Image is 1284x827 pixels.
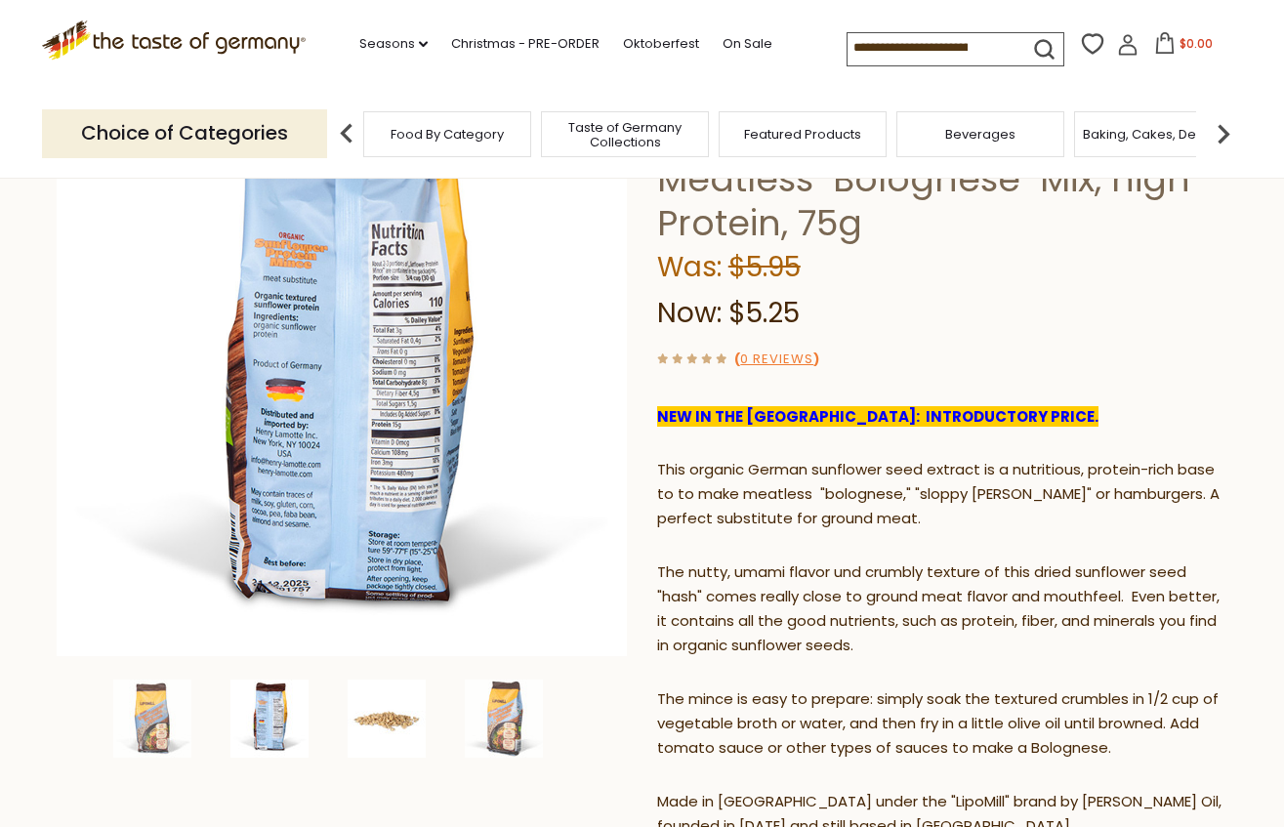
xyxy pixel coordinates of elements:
a: Oktoberfest [623,33,699,55]
a: Beverages [945,127,1015,142]
a: Food By Category [391,127,504,142]
a: Christmas - PRE-ORDER [451,33,600,55]
img: Lamotte Organic Meatless "Bolognese" Mix, high Protein, 75g [57,85,628,656]
img: Lamotte Organic Meatless "Bolognese" Mix, high Protein, 75g [230,680,309,758]
label: Was: [657,248,722,286]
a: Baking, Cakes, Desserts [1083,127,1234,142]
h1: [PERSON_NAME] Organic Meatless "Bolognese" Mix, high Protein, 75g [657,113,1228,245]
a: Seasons [359,33,428,55]
span: $5.25 [728,294,800,332]
label: Now: [657,294,722,332]
button: $0.00 [1142,32,1225,62]
a: On Sale [723,33,772,55]
img: Lamotte Organic Meatless "Bolognese" Mix, high Protein, 75g [465,680,543,758]
a: Featured Products [744,127,861,142]
img: next arrow [1204,114,1243,153]
span: $0.00 [1180,35,1213,52]
span: NEW IN THE [GEOGRAPHIC_DATA]: INTRODUCTORY PRICE. [657,406,1098,427]
a: Taste of Germany Collections [547,120,703,149]
p: Choice of Categories [42,109,327,157]
p: This organic German sunflower seed extract is a nutritious, protein-rich base to to make meatless... [657,458,1228,531]
span: $5.95 [728,248,801,286]
span: ( ) [734,350,819,368]
p: The mince is easy to prepare: simply soak the textured crumbles in 1/2 cup of vegetable broth or ... [657,687,1228,761]
img: Lamotte Organic Meatless "Bolognese" Mix, high Protein, 75g [348,680,426,758]
a: 0 Reviews [740,350,813,370]
img: Lamotte Organic Meatless "Bolognese" Mix, high Protein, 75g [113,680,191,758]
p: The nutty, umami flavor und crumbly texture of this dried sunflower seed "hash" comes really clos... [657,560,1228,658]
img: previous arrow [327,114,366,153]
